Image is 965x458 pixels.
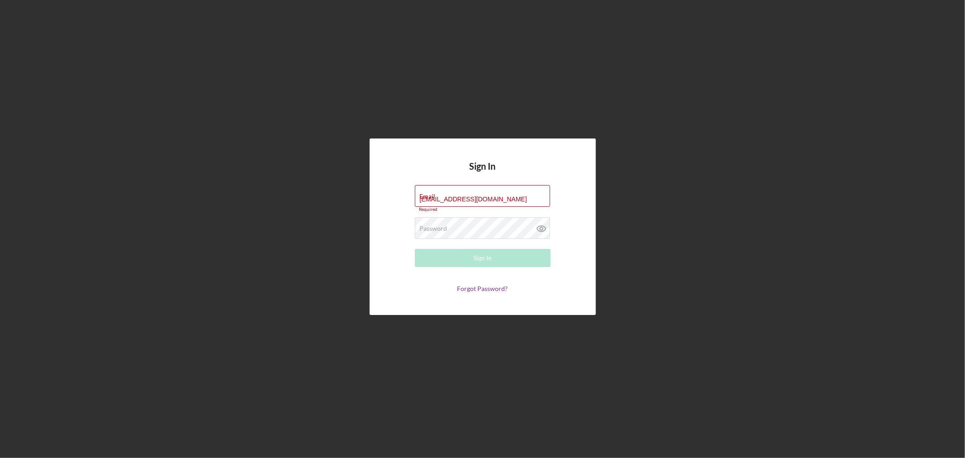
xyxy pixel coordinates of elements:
button: Sign In [415,249,551,267]
a: Forgot Password? [457,285,508,292]
div: Sign In [473,249,492,267]
label: Password [420,225,447,232]
div: Required [415,207,551,212]
h4: Sign In [470,161,496,185]
label: Email [420,193,436,200]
